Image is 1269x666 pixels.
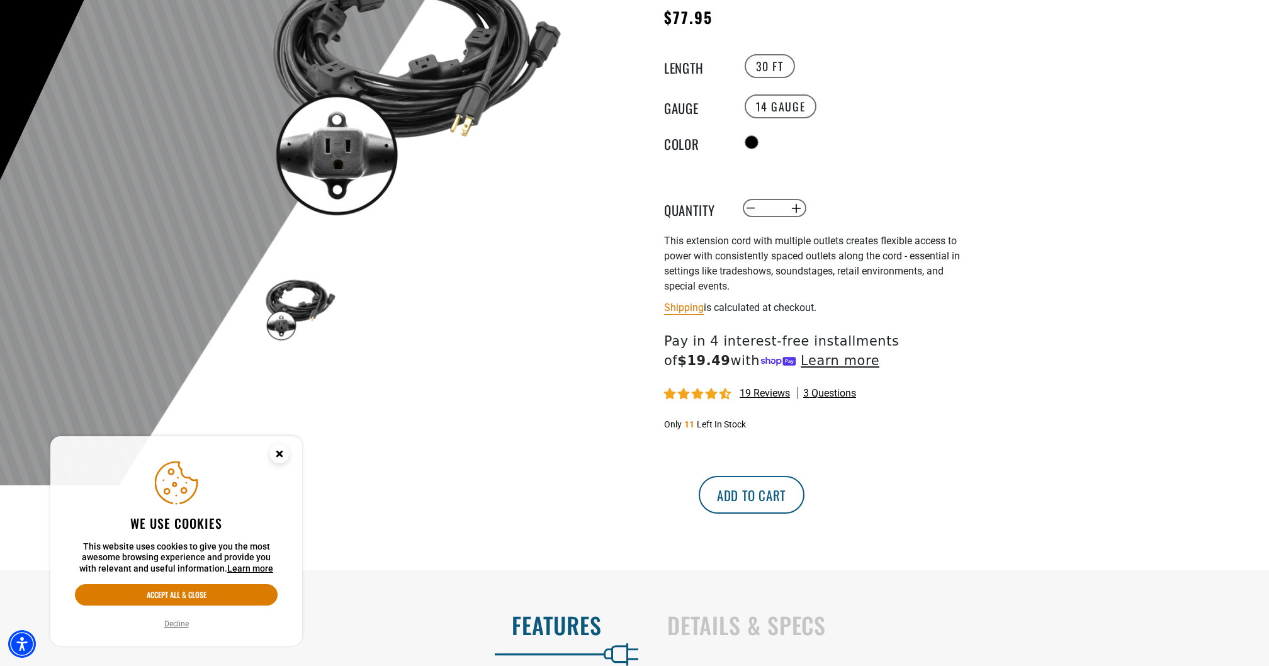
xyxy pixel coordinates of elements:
span: Only [664,419,682,429]
span: 3 questions [803,387,856,400]
button: Decline [161,618,193,630]
aside: Cookie Consent [50,436,302,646]
legend: Length [664,58,727,74]
button: Accept all & close [75,584,278,606]
label: Quantity [664,200,727,217]
a: This website uses cookies to give you the most awesome browsing experience and provide you with r... [227,563,273,573]
img: black [264,270,337,343]
legend: Color [664,134,727,150]
span: 19 reviews [740,387,790,399]
h2: Details & Specs [667,612,1243,638]
button: Add to cart [699,476,804,514]
legend: Gauge [664,98,727,115]
span: $77.95 [664,6,713,28]
div: is calculated at checkout. [664,299,973,316]
label: 14 Gauge [745,94,817,118]
h2: Features [26,612,602,638]
label: 30 FT [745,54,795,78]
span: This extension cord with multiple outlets creates flexible access to power with consistently spac... [664,235,960,292]
h2: We use cookies [75,515,278,531]
a: Shipping [664,302,704,313]
div: Accessibility Menu [8,630,36,658]
span: 4.68 stars [664,388,733,400]
span: Left In Stock [697,419,746,429]
button: Close this option [257,436,302,475]
span: 11 [684,419,694,429]
p: This website uses cookies to give you the most awesome browsing experience and provide you with r... [75,541,278,575]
